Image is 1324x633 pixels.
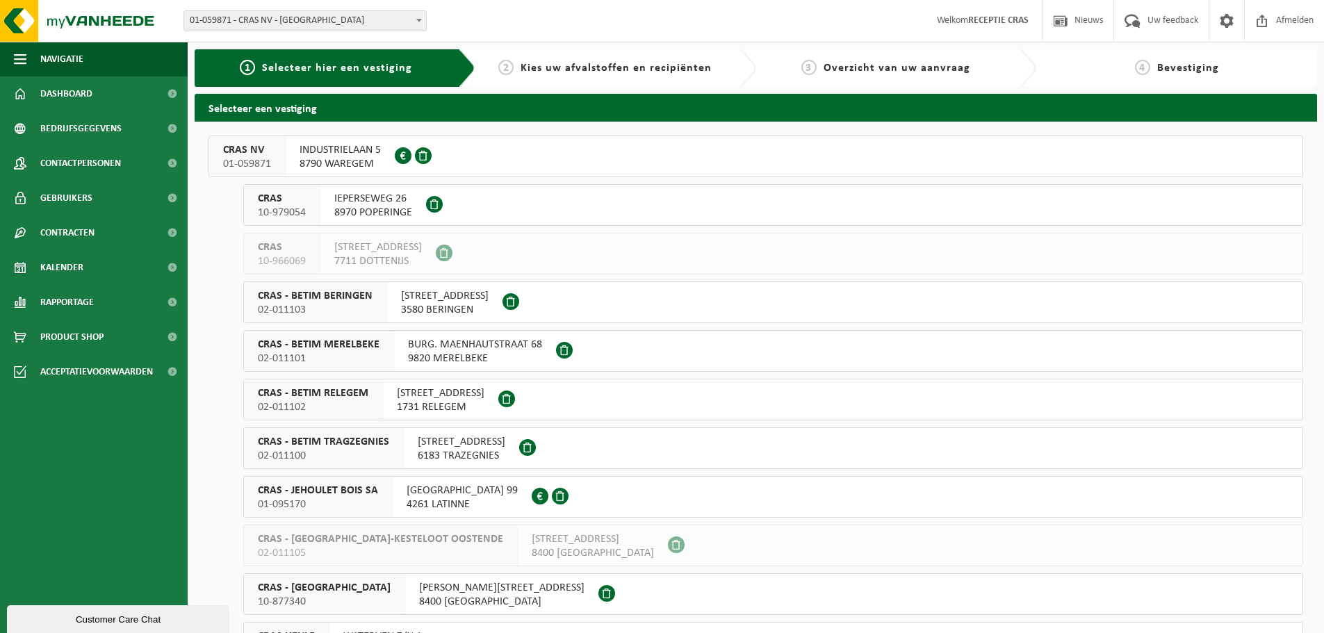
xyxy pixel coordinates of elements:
span: CRAS - [GEOGRAPHIC_DATA]-KESTELOOT OOSTENDE [258,532,503,546]
span: Kalender [40,250,83,285]
span: Contactpersonen [40,146,121,181]
span: 8400 [GEOGRAPHIC_DATA] [532,546,654,560]
span: CRAS - BETIM TRAGZEGNIES [258,435,389,449]
button: CRAS - JEHOULET BOIS SA 01-095170 [GEOGRAPHIC_DATA] 994261 LATINNE [243,476,1303,518]
span: Dashboard [40,76,92,111]
span: Acceptatievoorwaarden [40,354,153,389]
span: CRAS - BETIM MERELBEKE [258,338,379,352]
span: Bedrijfsgegevens [40,111,122,146]
span: 10-979054 [258,206,306,220]
button: CRAS - BETIM BERINGEN 02-011103 [STREET_ADDRESS]3580 BERINGEN [243,281,1303,323]
span: IEPERSEWEG 26 [334,192,412,206]
span: [GEOGRAPHIC_DATA] 99 [407,484,518,498]
button: CRAS - [GEOGRAPHIC_DATA] 10-877340 [PERSON_NAME][STREET_ADDRESS]8400 [GEOGRAPHIC_DATA] [243,573,1303,615]
span: Rapportage [40,285,94,320]
span: 6183 TRAZEGNIES [418,449,505,463]
span: Contracten [40,215,95,250]
span: BURG. MAENHAUTSTRAAT 68 [408,338,542,352]
span: 7711 DOTTENIJS [334,254,422,268]
span: 3580 BERINGEN [401,303,489,317]
span: 4 [1135,60,1150,75]
strong: RECEPTIE CRAS [968,15,1029,26]
span: 01-095170 [258,498,378,511]
span: 02-011103 [258,303,373,317]
span: 02-011105 [258,546,503,560]
span: Kies uw afvalstoffen en recipiënten [521,63,712,74]
span: 3 [801,60,817,75]
span: [STREET_ADDRESS] [532,532,654,546]
span: 01-059871 - CRAS NV - WAREGEM [184,11,426,31]
span: Navigatie [40,42,83,76]
span: CRAS - BETIM BERINGEN [258,289,373,303]
span: 2 [498,60,514,75]
button: CRAS - BETIM RELEGEM 02-011102 [STREET_ADDRESS]1731 RELEGEM [243,379,1303,420]
span: CRAS - JEHOULET BOIS SA [258,484,378,498]
span: Selecteer hier een vestiging [262,63,412,74]
button: CRAS - BETIM TRAGZEGNIES 02-011100 [STREET_ADDRESS]6183 TRAZEGNIES [243,427,1303,469]
span: Product Shop [40,320,104,354]
span: 8790 WAREGEM [300,157,381,171]
button: CRAS NV 01-059871 INDUSTRIELAAN 58790 WAREGEM [209,135,1303,177]
span: 10-877340 [258,595,391,609]
span: 10-966069 [258,254,306,268]
iframe: chat widget [7,602,232,633]
span: 02-011101 [258,352,379,365]
span: 02-011100 [258,449,389,463]
span: 1 [240,60,255,75]
span: CRAS - BETIM RELEGEM [258,386,368,400]
span: Bevestiging [1157,63,1219,74]
h2: Selecteer een vestiging [195,94,1317,121]
span: 8400 [GEOGRAPHIC_DATA] [419,595,585,609]
span: Overzicht van uw aanvraag [824,63,970,74]
button: CRAS 10-979054 IEPERSEWEG 268970 POPERINGE [243,184,1303,226]
span: [STREET_ADDRESS] [401,289,489,303]
span: 8970 POPERINGE [334,206,412,220]
span: [STREET_ADDRESS] [397,386,484,400]
span: CRAS [258,240,306,254]
span: 01-059871 [223,157,271,171]
span: CRAS [258,192,306,206]
span: CRAS NV [223,143,271,157]
span: [STREET_ADDRESS] [334,240,422,254]
span: 1731 RELEGEM [397,400,484,414]
span: [PERSON_NAME][STREET_ADDRESS] [419,581,585,595]
span: 9820 MERELBEKE [408,352,542,365]
span: 01-059871 - CRAS NV - WAREGEM [183,10,427,31]
span: 4261 LATINNE [407,498,518,511]
button: CRAS - BETIM MERELBEKE 02-011101 BURG. MAENHAUTSTRAAT 689820 MERELBEKE [243,330,1303,372]
span: CRAS - [GEOGRAPHIC_DATA] [258,581,391,595]
span: [STREET_ADDRESS] [418,435,505,449]
span: INDUSTRIELAAN 5 [300,143,381,157]
span: Gebruikers [40,181,92,215]
span: 02-011102 [258,400,368,414]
